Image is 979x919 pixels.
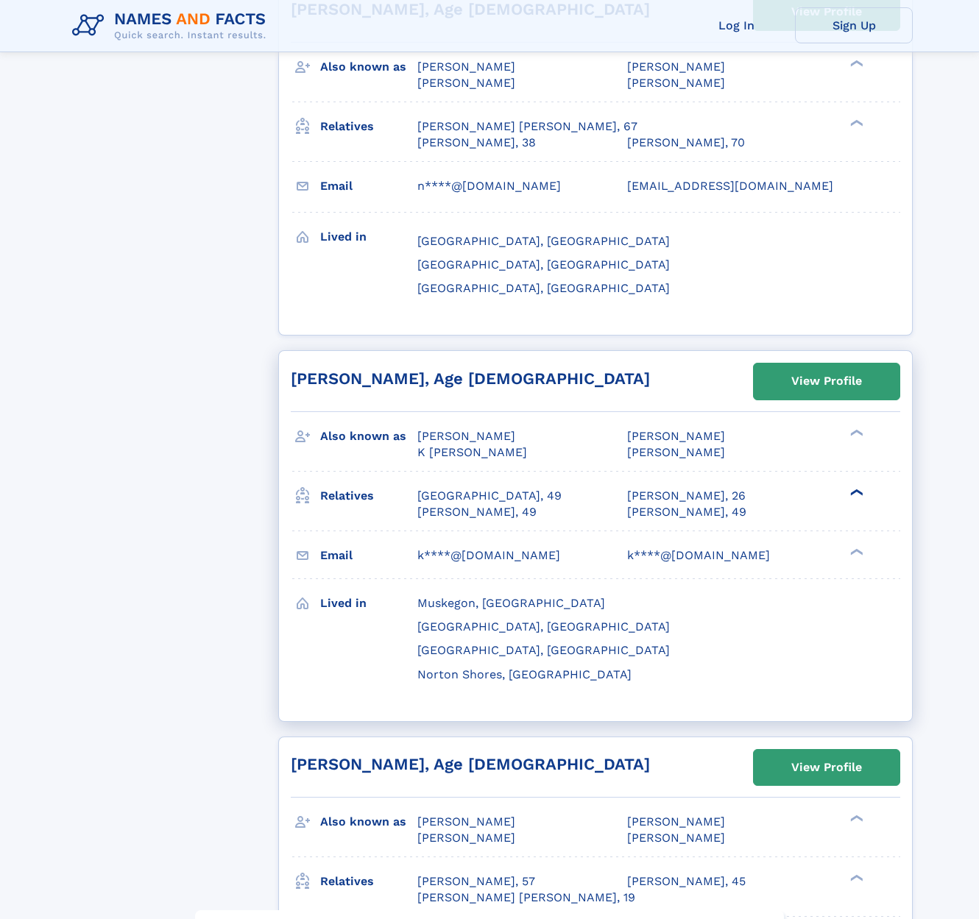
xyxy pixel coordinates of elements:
span: [GEOGRAPHIC_DATA], [GEOGRAPHIC_DATA] [417,234,670,248]
span: [PERSON_NAME] [417,831,515,845]
span: [EMAIL_ADDRESS][DOMAIN_NAME] [627,179,833,193]
a: [PERSON_NAME], 26 [627,488,746,504]
span: [GEOGRAPHIC_DATA], [GEOGRAPHIC_DATA] [417,258,670,272]
h3: Relatives [320,483,417,508]
h3: Email [320,543,417,568]
span: [PERSON_NAME] [417,815,515,828]
div: View Profile [791,751,862,784]
span: [GEOGRAPHIC_DATA], [GEOGRAPHIC_DATA] [417,620,670,634]
a: View Profile [754,363,900,399]
a: [PERSON_NAME], 70 [627,135,745,151]
span: [PERSON_NAME] [627,831,725,845]
div: View Profile [791,364,862,398]
a: [GEOGRAPHIC_DATA], 49 [417,488,562,504]
a: [PERSON_NAME], 49 [417,504,537,520]
h3: Lived in [320,224,417,249]
h3: Also known as [320,809,417,834]
span: [PERSON_NAME] [417,76,515,90]
span: K [PERSON_NAME] [417,445,527,459]
span: [PERSON_NAME] [627,815,725,828]
span: Muskegon, [GEOGRAPHIC_DATA] [417,596,605,610]
h3: Email [320,174,417,199]
span: [PERSON_NAME] [417,429,515,443]
div: ❯ [847,427,864,437]
a: [PERSON_NAME] [PERSON_NAME], 67 [417,118,637,135]
h3: Also known as [320,54,417,79]
div: ❯ [847,118,864,128]
a: [PERSON_NAME], Age [DEMOGRAPHIC_DATA] [291,369,650,388]
div: ❯ [847,547,864,557]
a: View Profile [754,750,900,785]
a: [PERSON_NAME], 45 [627,873,746,890]
a: [PERSON_NAME], 57 [417,873,535,890]
h3: Lived in [320,591,417,616]
div: ❯ [847,813,864,823]
span: Norton Shores, [GEOGRAPHIC_DATA] [417,667,632,681]
div: ❯ [847,488,864,497]
a: Log In [677,7,795,43]
span: [PERSON_NAME] [627,445,725,459]
h3: Relatives [320,869,417,894]
span: [PERSON_NAME] [627,429,725,443]
a: Sign Up [795,7,913,43]
span: [GEOGRAPHIC_DATA], [GEOGRAPHIC_DATA] [417,281,670,295]
a: [PERSON_NAME] [PERSON_NAME], 19 [417,890,635,906]
span: [PERSON_NAME] [627,60,725,74]
h3: Also known as [320,424,417,449]
img: Logo Names and Facts [66,6,278,46]
div: ❯ [847,58,864,68]
a: [PERSON_NAME], 38 [417,135,536,151]
span: [PERSON_NAME] [417,60,515,74]
span: [GEOGRAPHIC_DATA], [GEOGRAPHIC_DATA] [417,643,670,657]
h3: Relatives [320,114,417,139]
span: [PERSON_NAME] [627,76,725,90]
div: ❯ [847,873,864,883]
a: [PERSON_NAME], 49 [627,504,746,520]
a: [PERSON_NAME], Age [DEMOGRAPHIC_DATA] [291,755,650,773]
